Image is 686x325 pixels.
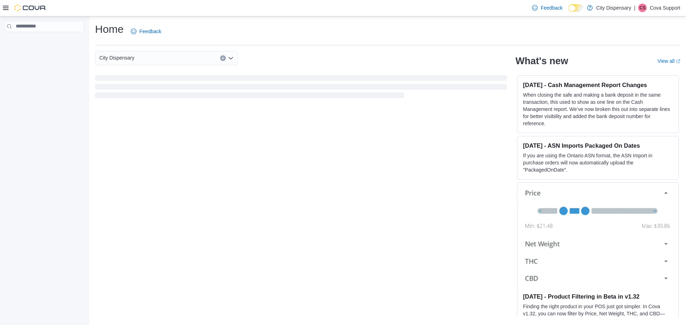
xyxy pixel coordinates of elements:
p: If you are using the Ontario ASN format, the ASN Import in purchase orders will now automatically... [523,152,673,173]
img: Cova [14,4,46,11]
span: Feedback [541,4,562,11]
p: Cova Support [650,4,680,12]
p: City Dispensary [596,4,631,12]
svg: External link [676,59,680,64]
h1: Home [95,22,124,36]
button: Open list of options [228,55,234,61]
h3: [DATE] - Product Filtering in Beta in v1.32 [523,293,673,300]
p: When closing the safe and making a bank deposit in the same transaction, this used to show as one... [523,91,673,127]
button: Clear input [220,55,226,61]
nav: Complex example [4,34,84,51]
a: Feedback [529,1,565,15]
h3: [DATE] - ASN Imports Packaged On Dates [523,142,673,149]
a: View allExternal link [657,58,680,64]
span: CS [640,4,646,12]
a: Feedback [128,24,164,39]
input: Dark Mode [568,4,583,12]
span: City Dispensary [99,54,134,62]
p: | [634,4,636,12]
h2: What's new [516,55,568,67]
span: Feedback [139,28,161,35]
span: Loading [95,77,507,100]
h3: [DATE] - Cash Management Report Changes [523,81,673,88]
div: Cova Support [638,4,647,12]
